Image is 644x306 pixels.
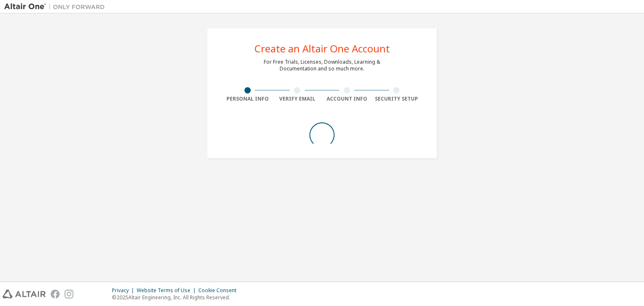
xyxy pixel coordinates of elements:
[322,96,372,102] div: Account Info
[65,290,73,298] img: instagram.svg
[254,44,390,54] div: Create an Altair One Account
[198,287,241,294] div: Cookie Consent
[372,96,422,102] div: Security Setup
[112,287,137,294] div: Privacy
[51,290,60,298] img: facebook.svg
[137,287,198,294] div: Website Terms of Use
[4,3,109,11] img: Altair One
[3,290,46,298] img: altair_logo.svg
[273,96,322,102] div: Verify Email
[264,59,380,72] div: For Free Trials, Licenses, Downloads, Learning & Documentation and so much more.
[223,96,273,102] div: Personal Info
[112,294,241,301] p: © 2025 Altair Engineering, Inc. All Rights Reserved.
